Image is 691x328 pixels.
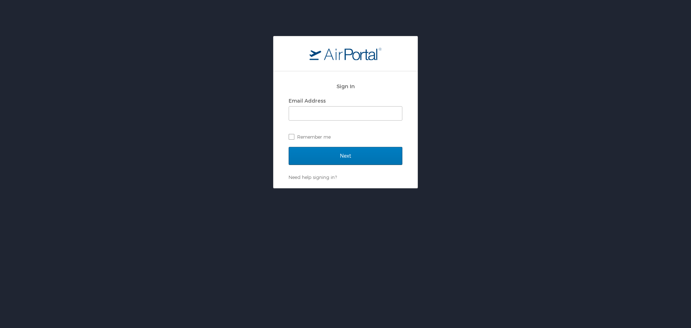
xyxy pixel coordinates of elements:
input: Next [289,147,402,165]
label: Email Address [289,98,326,104]
img: logo [310,47,381,60]
h2: Sign In [289,82,402,90]
a: Need help signing in? [289,174,337,180]
label: Remember me [289,131,402,142]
